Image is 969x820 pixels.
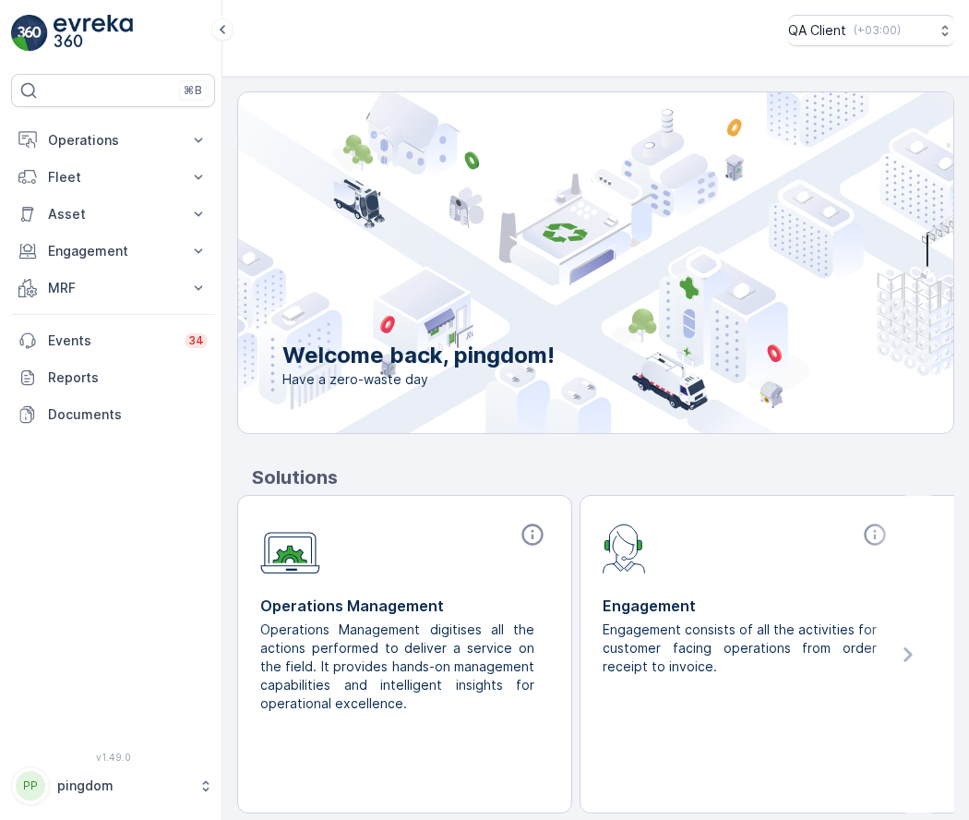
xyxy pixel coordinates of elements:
[155,92,953,433] img: city illustration
[48,205,178,223] p: Asset
[854,23,901,38] p: ( +03:00 )
[11,196,215,233] button: Asset
[252,464,954,491] p: Solutions
[48,168,178,187] p: Fleet
[788,21,846,40] p: QA Client
[11,159,215,196] button: Fleet
[603,621,877,676] p: Engagement consists of all the activities for customer facing operations from order receipt to in...
[57,777,189,795] p: pingdom
[260,621,534,713] p: Operations Management digitises all the actions performed to deliver a service on the field. It p...
[48,242,178,260] p: Engagement
[788,15,954,46] button: QA Client(+03:00)
[11,270,215,307] button: MRF
[188,333,204,348] p: 34
[11,233,215,270] button: Engagement
[48,131,178,150] p: Operations
[260,595,549,617] p: Operations Management
[282,341,555,370] p: Welcome back, pingdom!
[11,752,215,763] span: v 1.49.0
[11,15,48,52] img: logo
[11,359,215,396] a: Reports
[11,322,215,359] a: Events34
[603,595,891,617] p: Engagement
[260,522,320,574] img: module-icon
[48,368,208,387] p: Reports
[282,370,555,389] span: Have a zero-waste day
[11,396,215,433] a: Documents
[603,522,646,573] img: module-icon
[48,405,208,424] p: Documents
[48,279,178,297] p: MRF
[11,766,215,805] button: PPpingdom
[54,15,133,52] img: logo_light-DOdMpM7g.png
[184,83,202,98] p: ⌘B
[48,332,173,350] p: Events
[11,122,215,159] button: Operations
[16,771,45,801] div: PP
